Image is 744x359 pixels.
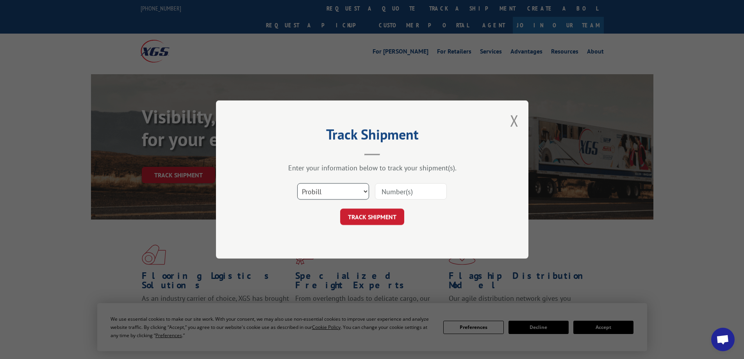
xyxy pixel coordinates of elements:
[340,209,404,225] button: TRACK SHIPMENT
[255,129,489,144] h2: Track Shipment
[375,183,447,200] input: Number(s)
[510,110,519,131] button: Close modal
[255,163,489,172] div: Enter your information below to track your shipment(s).
[711,328,735,351] div: Open chat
